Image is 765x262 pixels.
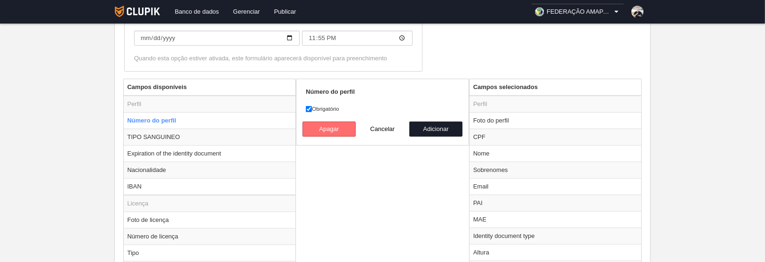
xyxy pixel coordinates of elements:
[470,211,642,228] td: MAE
[306,105,459,113] label: Obrigatório
[124,212,296,228] td: Foto de licença
[115,6,160,17] img: Clupik
[470,79,642,96] th: Campos selecionados
[470,145,642,162] td: Nome
[470,228,642,244] td: Identity document type
[470,96,642,113] td: Perfil
[547,7,613,16] span: FEDERAÇÃO AMAPAENSE BASKETBALL
[124,79,296,96] th: Campos disponíveis
[124,195,296,212] td: Licença
[631,6,644,18] img: PaBDfvjLdt3W.30x30.jpg
[124,145,296,162] td: Expiration of the identity document
[134,17,413,46] label: Data de encerramento
[306,88,355,95] strong: Número do perfil
[470,162,642,178] td: Sobrenomes
[303,122,356,137] button: Apagar
[124,178,296,195] td: IBAN
[124,228,296,245] td: Número de licença
[306,106,312,112] input: Obrigatório
[531,4,624,20] a: FEDERAÇÃO AMAPAENSE BASKETBALL
[124,96,296,113] td: Perfil
[124,129,296,145] td: TIPO SANGUINEO
[470,129,642,145] td: CPF
[356,122,409,137] button: Cancelar
[134,31,300,46] input: Data de encerramento
[470,178,642,195] td: Email
[134,54,413,63] div: Quando esta opção estiver ativada, este formulário aparecerá disponível para preenchimento
[302,31,413,46] input: Data de encerramento
[470,112,642,129] td: Foto do perfil
[535,7,544,16] img: OaPjkEvJOHZN.30x30.jpg
[470,195,642,211] td: PAI
[124,112,296,129] td: Número do perfil
[470,244,642,261] td: Altura
[124,162,296,178] td: Nacionalidade
[409,122,463,137] button: Adicionar
[124,245,296,261] td: Tipo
